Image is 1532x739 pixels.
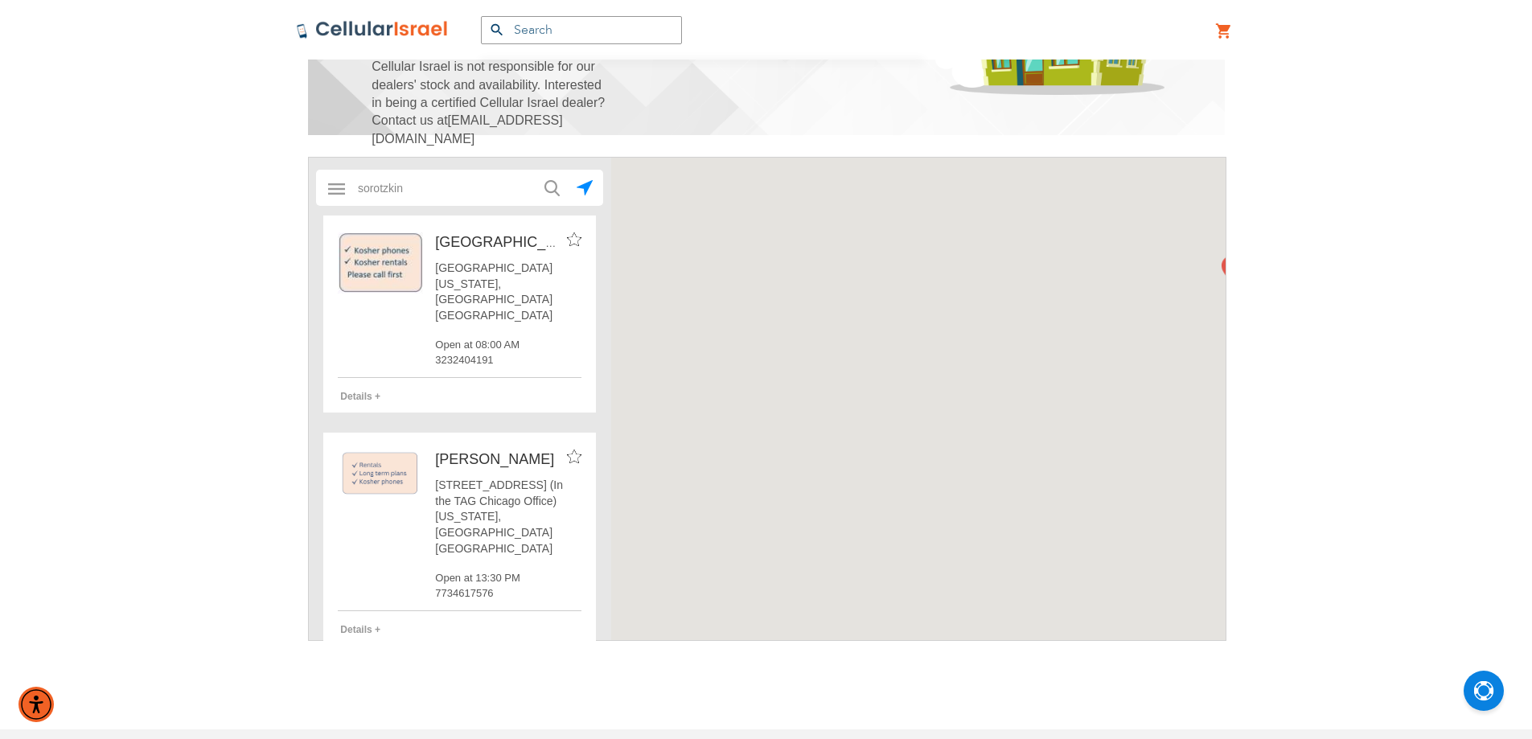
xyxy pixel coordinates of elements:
span: [GEOGRAPHIC_DATA] [US_STATE], [GEOGRAPHIC_DATA] [GEOGRAPHIC_DATA] [435,261,581,323]
span: Details + [340,391,380,402]
div: Accessibility Menu [18,687,54,722]
span: Open at 13:30 PM [435,571,581,585]
input: Enter a location [348,172,573,204]
img: favorites_store_disabled.png [567,232,581,246]
span: [PERSON_NAME] [435,451,554,467]
img: https://call.cellularisrael.com/media/mageplaza/store_locator/resize/100x/l/a/la.jpg [338,232,423,294]
img: favorites_store_disabled.png [567,450,581,463]
img: https://call.cellularisrael.com/media/mageplaza/store_locator/s/i/sim_shalom-chicago-_rentals-lt-... [338,450,423,499]
span: Details + [340,624,380,635]
span: [GEOGRAPHIC_DATA] [435,234,585,250]
span: Open at 08:00 AM [435,338,581,352]
img: Cellular Israel Logo [296,20,449,39]
input: Search [481,16,682,44]
span: 3232404191 [435,353,581,367]
span: [STREET_ADDRESS] (In the TAG Chicago Office) [US_STATE], [GEOGRAPHIC_DATA] [GEOGRAPHIC_DATA] [435,478,581,556]
span: 7734617576 [435,586,581,601]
